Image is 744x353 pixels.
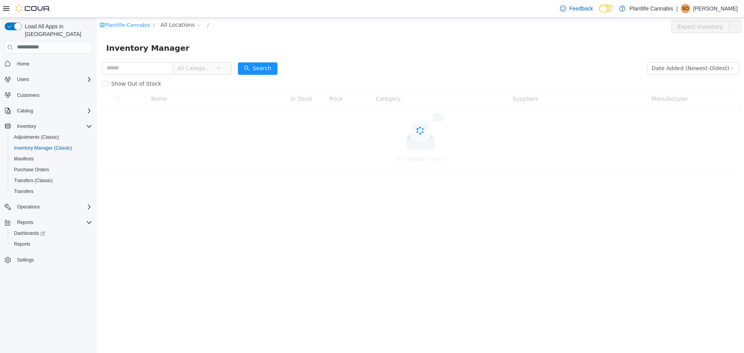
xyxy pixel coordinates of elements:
button: Reports [14,218,36,227]
a: Reports [11,239,33,249]
span: Home [17,61,29,67]
a: Settings [14,255,37,265]
button: icon: searchSearch [141,45,181,57]
input: Dark Mode [599,5,615,13]
a: Transfers (Classic) [11,176,56,185]
span: Reports [11,239,92,249]
button: Catalog [2,105,95,116]
span: Reports [14,218,92,227]
a: icon: shopPlantlife Cannabis [3,4,53,10]
i: icon: down [119,48,124,53]
span: Home [14,59,92,69]
span: All Locations [64,3,98,11]
span: All Categories [80,46,115,54]
span: Adjustments (Classic) [11,133,92,142]
span: Inventory [17,123,36,129]
span: Users [17,76,29,83]
span: Settings [14,255,92,265]
a: Dashboards [11,229,48,238]
button: icon: ellipsis [632,3,644,15]
button: Catalog [14,106,36,115]
span: Purchase Orders [14,167,49,173]
a: Dashboards [8,228,95,239]
p: | [676,4,678,13]
a: Manifests [11,154,37,164]
a: Transfers [11,187,36,196]
span: Show Out of Stock [11,63,67,69]
p: Plantlife Cannabis [629,4,673,13]
button: Users [2,74,95,85]
span: Transfers [11,187,92,196]
span: Dashboards [14,230,45,236]
button: Inventory Manager (Classic) [8,143,95,153]
span: Customers [14,90,92,100]
span: Inventory [14,122,92,131]
a: Inventory Manager (Classic) [11,143,75,153]
span: Inventory Manager (Classic) [14,145,72,151]
span: Adjustments (Classic) [14,134,59,140]
button: Reports [2,217,95,228]
button: Operations [2,201,95,212]
span: / [110,4,112,10]
i: icon: shop [3,5,8,10]
button: Settings [2,254,95,265]
button: Inventory [14,122,39,131]
button: Reports [8,239,95,250]
span: Operations [14,202,92,212]
span: Reports [14,241,30,247]
div: Shaylene Orbeck [681,4,690,13]
span: Customers [17,92,40,98]
span: / [56,4,58,10]
button: Manifests [8,153,95,164]
span: Manifests [14,156,34,162]
span: Transfers (Classic) [14,177,53,184]
a: Purchase Orders [11,165,52,174]
div: Date Added (Newest-Oldest) [555,45,632,56]
span: SO [682,4,689,13]
nav: Complex example [5,55,92,286]
button: Users [14,75,32,84]
img: Cova [15,5,50,12]
span: Purchase Orders [11,165,92,174]
button: Operations [14,202,43,212]
span: Dashboards [11,229,92,238]
span: Settings [17,257,34,263]
button: Transfers [8,186,95,197]
span: Reports [17,219,33,226]
button: Export Inventory [575,3,632,15]
span: Inventory Manager (Classic) [11,143,92,153]
span: Operations [17,204,40,210]
a: Customers [14,91,43,100]
span: Inventory Manager [9,24,97,36]
span: Transfers (Classic) [11,176,92,185]
button: Purchase Orders [8,164,95,175]
button: Adjustments (Classic) [8,132,95,143]
button: Transfers (Classic) [8,175,95,186]
span: Catalog [14,106,92,115]
a: Home [14,59,33,69]
span: Manifests [11,154,92,164]
span: Transfers [14,188,33,195]
a: Feedback [557,1,596,16]
p: [PERSON_NAME] [693,4,738,13]
button: Inventory [2,121,95,132]
span: Catalog [17,108,33,114]
span: Feedback [569,5,593,12]
span: Users [14,75,92,84]
span: Load All Apps in [GEOGRAPHIC_DATA] [22,22,92,38]
button: Home [2,58,95,69]
a: Adjustments (Classic) [11,133,62,142]
button: Customers [2,90,95,101]
i: icon: down [633,48,637,53]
